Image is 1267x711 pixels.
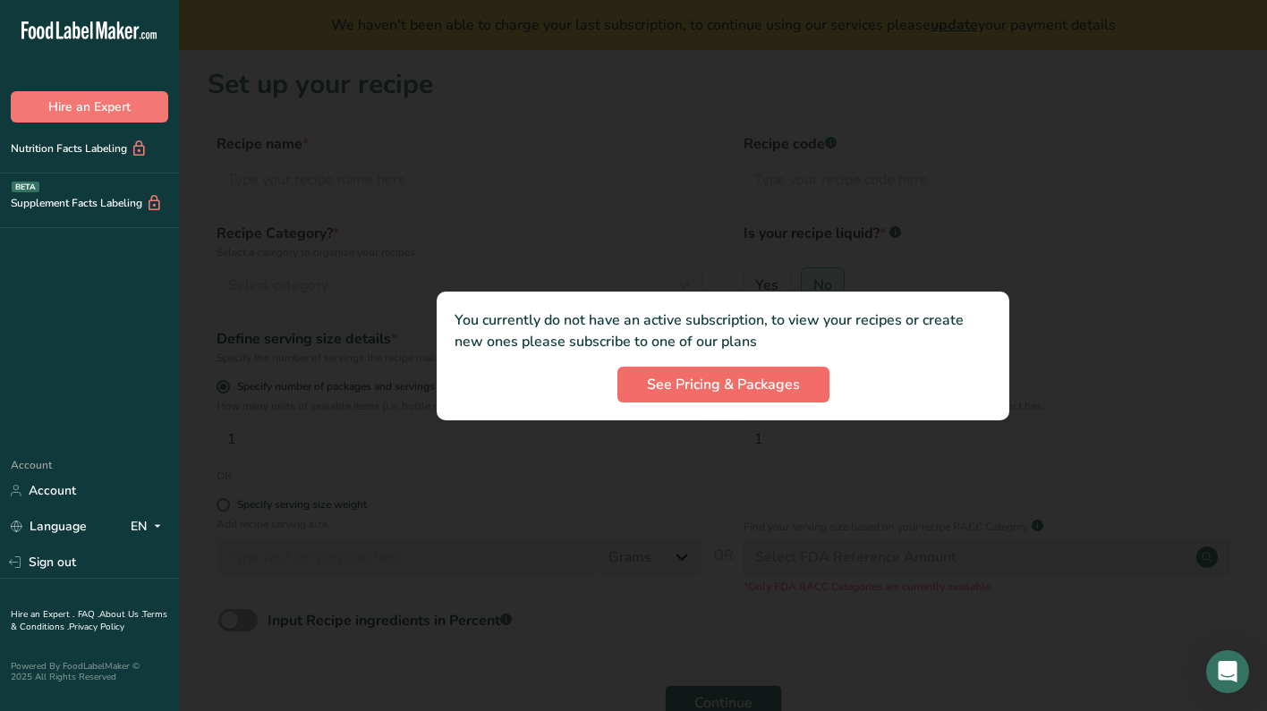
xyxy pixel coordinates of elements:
[99,608,142,621] a: About Us .
[11,661,168,682] div: Powered By FoodLabelMaker © 2025 All Rights Reserved
[1206,650,1249,693] div: Open Intercom Messenger
[78,608,99,621] a: FAQ .
[647,374,800,395] span: See Pricing & Packages
[12,182,39,192] div: BETA
[11,91,168,123] button: Hire an Expert
[131,516,168,537] div: EN
[11,608,167,633] a: Terms & Conditions .
[11,608,74,621] a: Hire an Expert .
[69,621,124,633] a: Privacy Policy
[455,309,991,352] p: You currently do not have an active subscription, to view your recipes or create new ones please ...
[617,367,829,402] button: See Pricing & Packages
[11,511,87,542] a: Language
